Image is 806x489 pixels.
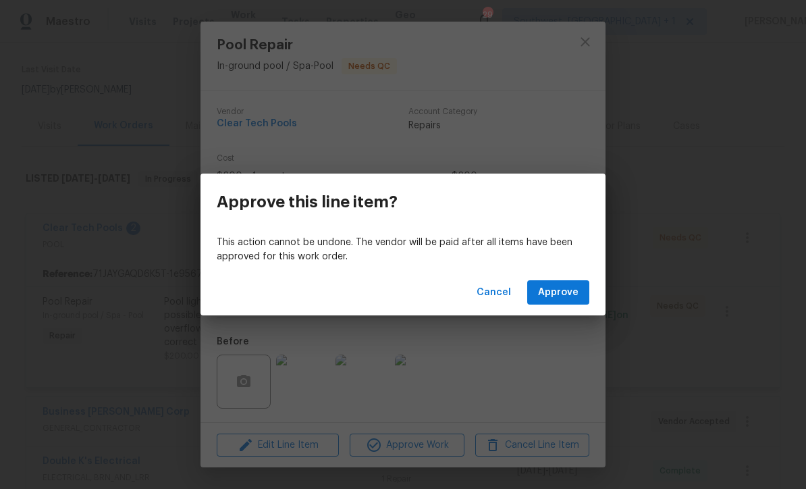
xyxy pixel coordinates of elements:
[217,236,589,264] p: This action cannot be undone. The vendor will be paid after all items have been approved for this...
[527,280,589,305] button: Approve
[471,280,516,305] button: Cancel
[538,284,579,301] span: Approve
[477,284,511,301] span: Cancel
[217,192,398,211] h3: Approve this line item?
